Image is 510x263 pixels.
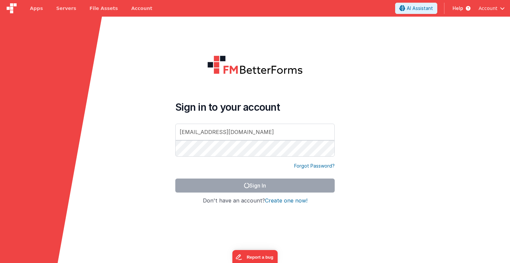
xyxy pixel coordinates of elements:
[175,179,335,193] button: Sign In
[175,124,335,140] input: Email Address
[56,5,76,12] span: Servers
[395,3,437,14] button: AI Assistant
[30,5,43,12] span: Apps
[265,198,307,204] button: Create one now!
[453,5,463,12] span: Help
[175,101,335,113] h4: Sign in to your account
[175,198,335,204] h4: Don't have an account?
[478,5,497,12] span: Account
[478,5,505,12] button: Account
[294,163,335,169] a: Forgot Password?
[407,5,433,12] span: AI Assistant
[90,5,118,12] span: File Assets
